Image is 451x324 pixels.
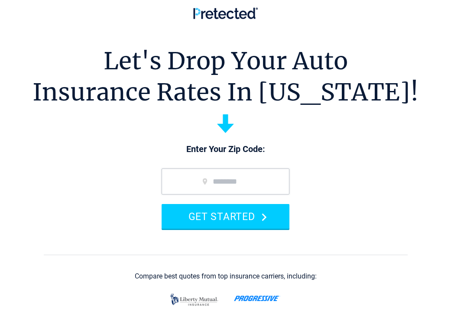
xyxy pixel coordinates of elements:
[234,295,280,301] img: progressive
[135,272,317,280] div: Compare best quotes from top insurance carriers, including:
[153,143,298,156] p: Enter Your Zip Code:
[193,7,258,19] img: Pretected Logo
[168,289,221,310] img: liberty
[162,204,289,229] button: GET STARTED
[162,168,289,194] input: zip code
[32,45,419,108] h1: Let's Drop Your Auto Insurance Rates In [US_STATE]!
